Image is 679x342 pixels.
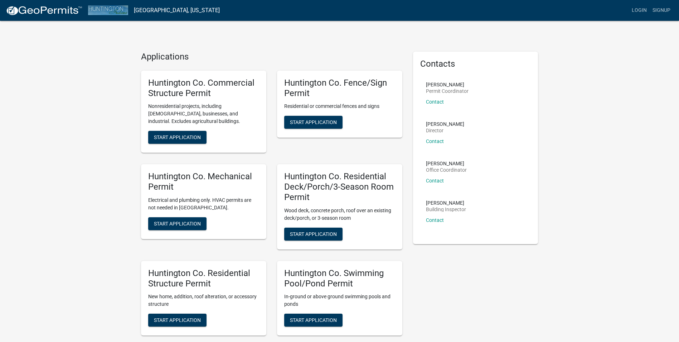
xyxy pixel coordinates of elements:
wm-workflow-list-section: Applications [141,52,402,341]
h5: Huntington Co. Mechanical Permit [148,171,259,192]
button: Start Application [284,228,343,241]
button: Start Application [148,314,207,327]
p: Office Coordinator [426,167,467,172]
button: Start Application [284,116,343,129]
a: [GEOGRAPHIC_DATA], [US_STATE] [134,4,220,16]
a: Contact [426,217,444,223]
button: Start Application [148,217,207,230]
p: [PERSON_NAME] [426,200,466,205]
button: Start Application [148,131,207,144]
a: Login [629,4,650,17]
p: Nonresidential projects, including [DEMOGRAPHIC_DATA], businesses, and industrial. Excludes agric... [148,103,259,125]
p: Wood deck, concrete porch, roof over an existing deck/porch, or 3-season room [284,207,395,222]
h5: Huntington Co. Commercial Structure Permit [148,78,259,99]
h5: Huntington Co. Residential Structure Permit [148,268,259,289]
span: Start Application [154,220,201,226]
a: Contact [426,178,444,184]
h4: Applications [141,52,402,62]
p: [PERSON_NAME] [426,122,464,127]
p: Permit Coordinator [426,89,469,94]
span: Start Application [154,317,201,323]
span: Start Application [290,231,337,237]
h5: Huntington Co. Fence/Sign Permit [284,78,395,99]
p: Residential or commercial fences and signs [284,103,395,110]
a: Contact [426,138,444,144]
p: Director [426,128,464,133]
button: Start Application [284,314,343,327]
p: In-ground or above ground swimming pools and ponds [284,293,395,308]
span: Start Application [290,317,337,323]
img: Huntington County, Indiana [88,5,128,15]
a: Contact [426,99,444,105]
p: Electrical and plumbing only. HVAC permits are not needed in [GEOGRAPHIC_DATA]. [148,196,259,212]
h5: Huntington Co. Swimming Pool/Pond Permit [284,268,395,289]
p: New home, addition, roof alteration, or accessory structure [148,293,259,308]
span: Start Application [290,119,337,125]
p: [PERSON_NAME] [426,82,469,87]
p: [PERSON_NAME] [426,161,467,166]
h5: Huntington Co. Residential Deck/Porch/3-Season Room Permit [284,171,395,202]
p: Building Inspector [426,207,466,212]
a: Signup [650,4,673,17]
h5: Contacts [420,59,531,69]
span: Start Application [154,134,201,140]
